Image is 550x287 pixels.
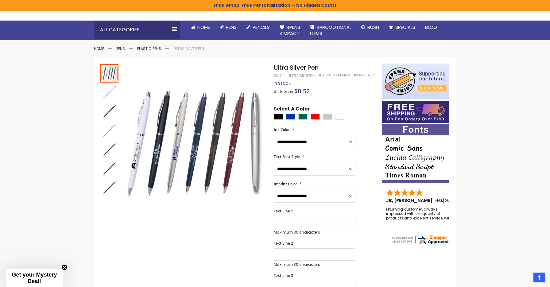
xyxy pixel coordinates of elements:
a: 4Pens4impact [275,21,305,41]
span: Pens [226,24,237,30]
p: Maximum 30 characters [274,262,355,267]
div: Ultra Silver Pen [100,83,119,102]
span: Home [197,24,210,30]
span: 4PROMOTIONAL ITEMS [310,24,351,37]
div: Availability [274,81,291,86]
span: JB, [PERSON_NAME] [386,197,435,204]
a: Pens [215,21,242,34]
button: Close teaser [61,264,68,270]
img: Ultra Silver Pen [100,121,118,140]
span: Text Line 1 [274,208,293,214]
div: All Categories [94,21,180,39]
img: Ultra Silver Pen [100,178,118,197]
span: Select A Color [274,106,310,114]
span: [GEOGRAPHIC_DATA] [443,197,488,204]
img: Free shipping on orders over $199 [382,101,449,123]
span: Specials [395,24,415,30]
div: Ultra Silver Pen [100,121,119,140]
a: Blog [420,21,442,34]
div: returning customer, always impressed with the quality of products and excelent service, will retu... [386,207,453,220]
iframe: Google Customer Reviews [499,270,550,287]
a: 4pens.com certificate URL [391,241,450,246]
img: Ultra Silver Pen [100,83,118,102]
span: Ultra Silver Pen [274,63,319,72]
span: $0.52 [294,87,310,95]
img: Ultra Silver Pen [100,140,118,159]
div: Ultra Silver Pen [100,64,119,83]
span: As low as [274,89,293,95]
div: Ultra Silver Pen [100,159,119,178]
div: Blue [286,114,295,120]
img: 4pens 4 kids [382,64,449,99]
span: Ink Color [274,127,290,132]
li: Ultra Silver Pen [173,46,204,51]
span: - , [435,197,488,204]
span: NJ [437,197,442,204]
img: Ultra Silver Pen [100,102,118,121]
a: Home [94,46,104,51]
span: Rush [367,24,379,30]
span: Pencils [253,24,270,30]
img: Ultra Silver Pen [100,159,118,178]
span: 4Pens 4impact [280,24,300,37]
p: Maximum 30 characters [274,230,355,235]
div: Black [274,114,283,120]
div: Ultra Silver [288,73,311,78]
a: Specials [384,21,420,34]
span: Text Line 2 [274,241,293,246]
a: Pencils [242,21,275,34]
div: Ultra Silver Pen [100,140,119,159]
a: Be the first to review this product [311,73,376,78]
span: Text Font Style [274,154,300,159]
div: White [335,114,344,120]
span: Blog [425,24,437,30]
span: Imprint Color [274,181,297,187]
span: Get your Mystery Deal! [12,272,57,284]
img: Ultra Silver Pen [125,72,265,213]
span: In stock [274,81,291,86]
a: Rush [356,21,384,34]
img: 4pens.com widget logo [391,234,450,245]
div: Get your Mystery Deal!Close teaser [6,269,63,287]
div: Silver [323,114,332,120]
span: Text Line 3 [274,273,293,278]
a: Plastic Pens [137,46,161,51]
div: Ultra Silver Pen [100,102,119,121]
div: Dark Green [298,114,308,120]
a: Pens [116,46,125,51]
a: Home [186,21,215,34]
strong: SKU [274,73,285,78]
img: font-personalization-examples [382,124,449,183]
div: Red [311,114,320,120]
a: 4PROMOTIONALITEMS [305,21,356,41]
